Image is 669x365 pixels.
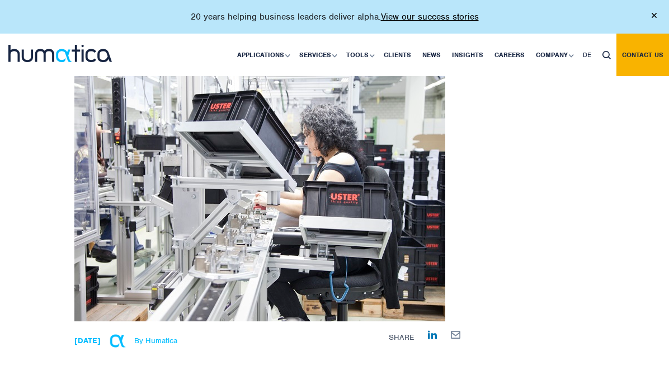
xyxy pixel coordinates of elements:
a: News [417,34,446,76]
a: Applications [232,34,294,76]
a: Contact us [616,34,669,76]
span: DE [583,50,591,59]
img: ndetails [74,64,445,321]
strong: [DATE] [74,336,101,345]
a: Careers [489,34,530,76]
a: DE [577,34,597,76]
a: Company [530,34,577,76]
span: By Humatica [134,336,177,345]
span: Share [389,333,414,342]
img: search_icon [602,51,611,59]
p: 20 years helping business leaders deliver alpha. [191,11,479,22]
a: Services [294,34,341,76]
img: Michael Hillington [106,330,129,352]
a: Insights [446,34,489,76]
a: Share by E-Mail [451,330,460,339]
img: mailby [451,331,460,338]
img: logo [8,45,112,62]
a: View our success stories [381,11,479,22]
a: Clients [378,34,417,76]
a: Tools [341,34,378,76]
img: Share on LinkedIn [428,330,437,339]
